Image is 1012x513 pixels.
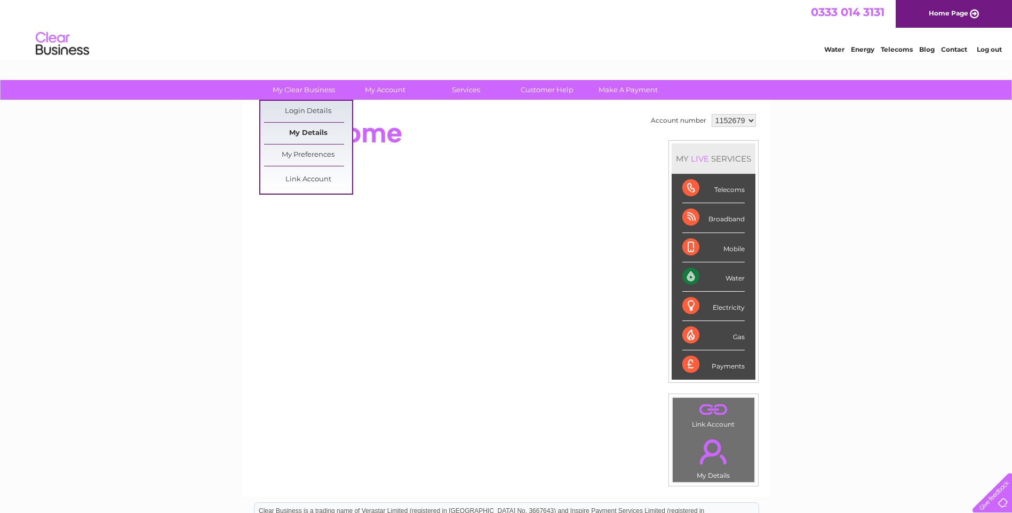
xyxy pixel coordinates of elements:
[881,45,913,53] a: Telecoms
[682,203,745,233] div: Broadband
[264,123,352,144] a: My Details
[675,433,752,470] a: .
[264,101,352,122] a: Login Details
[682,292,745,321] div: Electricity
[422,80,510,100] a: Services
[260,80,348,100] a: My Clear Business
[689,154,711,164] div: LIVE
[672,397,755,431] td: Link Account
[824,45,844,53] a: Water
[919,45,935,53] a: Blog
[264,169,352,190] a: Link Account
[851,45,874,53] a: Energy
[682,262,745,292] div: Water
[682,321,745,350] div: Gas
[672,143,755,174] div: MY SERVICES
[675,400,752,419] a: .
[682,350,745,379] div: Payments
[254,6,759,52] div: Clear Business is a trading name of Verastar Limited (registered in [GEOGRAPHIC_DATA] No. 3667643...
[682,174,745,203] div: Telecoms
[503,80,591,100] a: Customer Help
[648,111,709,130] td: Account number
[977,45,1002,53] a: Log out
[584,80,672,100] a: Make A Payment
[941,45,967,53] a: Contact
[35,28,90,60] img: logo.png
[811,5,884,19] a: 0333 014 3131
[682,233,745,262] div: Mobile
[672,430,755,483] td: My Details
[341,80,429,100] a: My Account
[264,145,352,166] a: My Preferences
